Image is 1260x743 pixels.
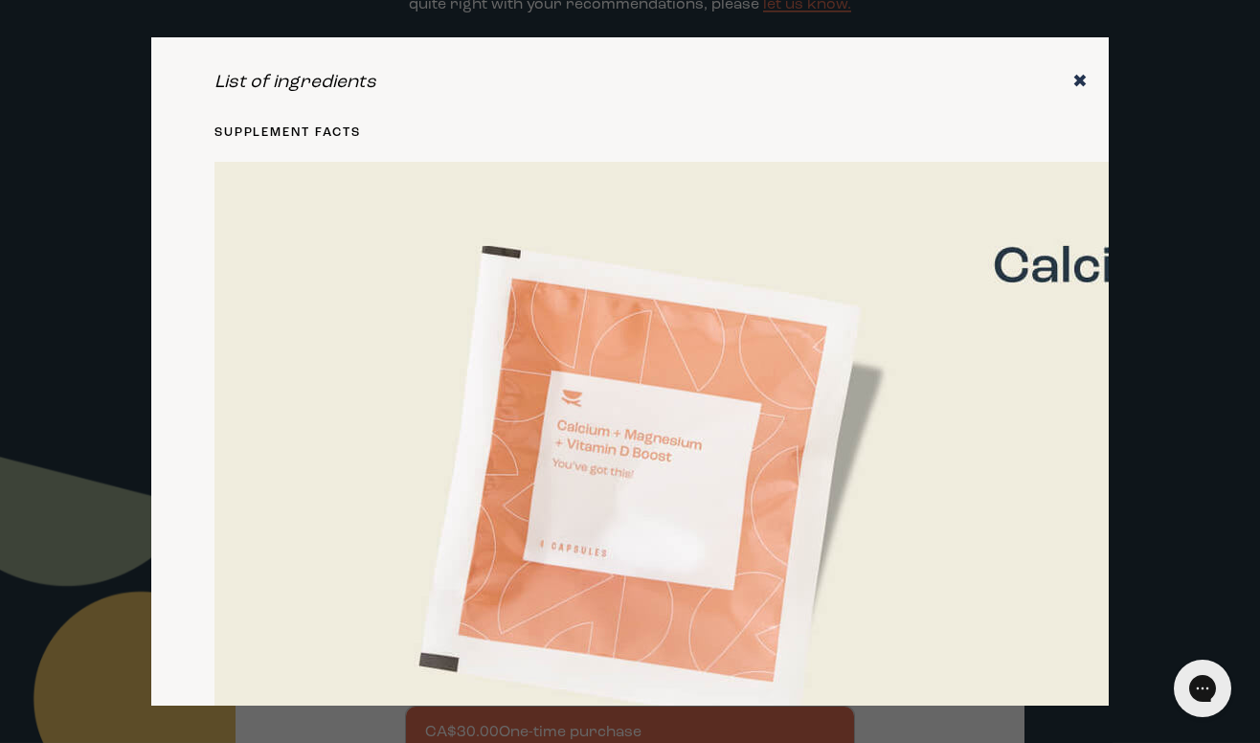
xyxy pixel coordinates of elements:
iframe: Gorgias live chat messenger [1164,653,1241,724]
i: ✖ [1072,73,1088,92]
button: ✖ [1072,69,1088,96]
em: List of ingredients [214,69,376,96]
h5: supplement facts [214,124,1046,142]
